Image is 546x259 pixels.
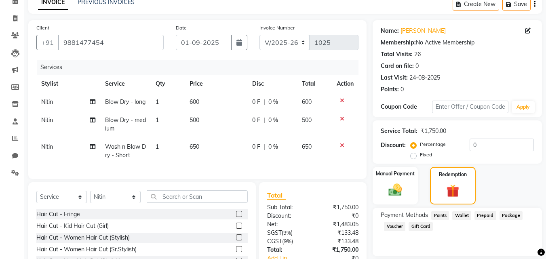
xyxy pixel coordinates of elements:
[381,38,416,47] div: Membership:
[185,75,247,93] th: Price
[381,211,428,219] span: Payment Methods
[381,127,417,135] div: Service Total:
[261,203,313,212] div: Sub Total:
[376,170,415,177] label: Manual Payment
[384,222,405,231] span: Voucher
[381,141,406,150] div: Discount:
[401,27,446,35] a: [PERSON_NAME]
[41,143,53,150] span: Nitin
[105,98,145,105] span: Blow Dry - long
[36,222,109,230] div: Hair Cut - Kid Hair Cut (Girl)
[512,101,535,113] button: Apply
[36,234,130,242] div: Hair Cut - Women Hair Cut (Stylish)
[37,60,365,75] div: Services
[156,143,159,150] span: 1
[415,62,419,70] div: 0
[452,211,471,220] span: Wallet
[313,229,365,237] div: ₹133.48
[261,229,313,237] div: ( )
[58,35,164,50] input: Search by Name/Mobile/Email/Code
[261,220,313,229] div: Net:
[332,75,358,93] th: Action
[176,24,187,32] label: Date
[268,116,278,124] span: 0 %
[443,183,463,199] img: _gift.svg
[105,116,146,132] span: Blow Dry - medium
[151,75,185,93] th: Qty
[432,101,508,113] input: Enter Offer / Coupon Code
[264,98,265,106] span: |
[261,212,313,220] div: Discount:
[302,98,312,105] span: 600
[297,75,332,93] th: Total
[247,75,297,93] th: Disc
[36,245,137,254] div: Hair Cut - Women Hair Cut (Sr.Stylish)
[156,116,159,124] span: 1
[409,222,433,231] span: Gift Card
[500,211,523,220] span: Package
[36,24,49,32] label: Client
[313,246,365,254] div: ₹1,750.00
[264,143,265,151] span: |
[147,190,248,203] input: Search or Scan
[252,98,260,106] span: 0 F
[381,62,414,70] div: Card on file:
[268,143,278,151] span: 0 %
[261,246,313,254] div: Total:
[36,35,59,50] button: +91
[431,211,449,220] span: Points
[261,237,313,246] div: ( )
[267,238,282,245] span: CGST
[401,85,404,94] div: 0
[409,74,440,82] div: 24-08-2025
[36,210,80,219] div: Hair Cut - Fringe
[381,85,399,94] div: Points:
[259,24,295,32] label: Invoice Number
[36,75,100,93] th: Stylist
[439,171,467,178] label: Redemption
[381,38,534,47] div: No Active Membership
[420,141,446,148] label: Percentage
[381,74,408,82] div: Last Visit:
[384,182,406,198] img: _cash.svg
[268,98,278,106] span: 0 %
[156,98,159,105] span: 1
[381,50,413,59] div: Total Visits:
[264,116,265,124] span: |
[313,203,365,212] div: ₹1,750.00
[41,116,53,124] span: Nitin
[41,98,53,105] span: Nitin
[283,230,291,236] span: 9%
[252,143,260,151] span: 0 F
[190,116,199,124] span: 500
[100,75,151,93] th: Service
[313,212,365,220] div: ₹0
[105,143,146,159] span: Wash n Blow Dry - Short
[267,229,282,236] span: SGST
[381,27,399,35] div: Name:
[267,191,286,200] span: Total
[302,143,312,150] span: 650
[414,50,421,59] div: 26
[381,103,432,111] div: Coupon Code
[313,220,365,229] div: ₹1,483.05
[284,238,291,244] span: 9%
[420,151,432,158] label: Fixed
[313,237,365,246] div: ₹133.48
[474,211,496,220] span: Prepaid
[190,143,199,150] span: 650
[190,98,199,105] span: 600
[302,116,312,124] span: 500
[421,127,446,135] div: ₹1,750.00
[252,116,260,124] span: 0 F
